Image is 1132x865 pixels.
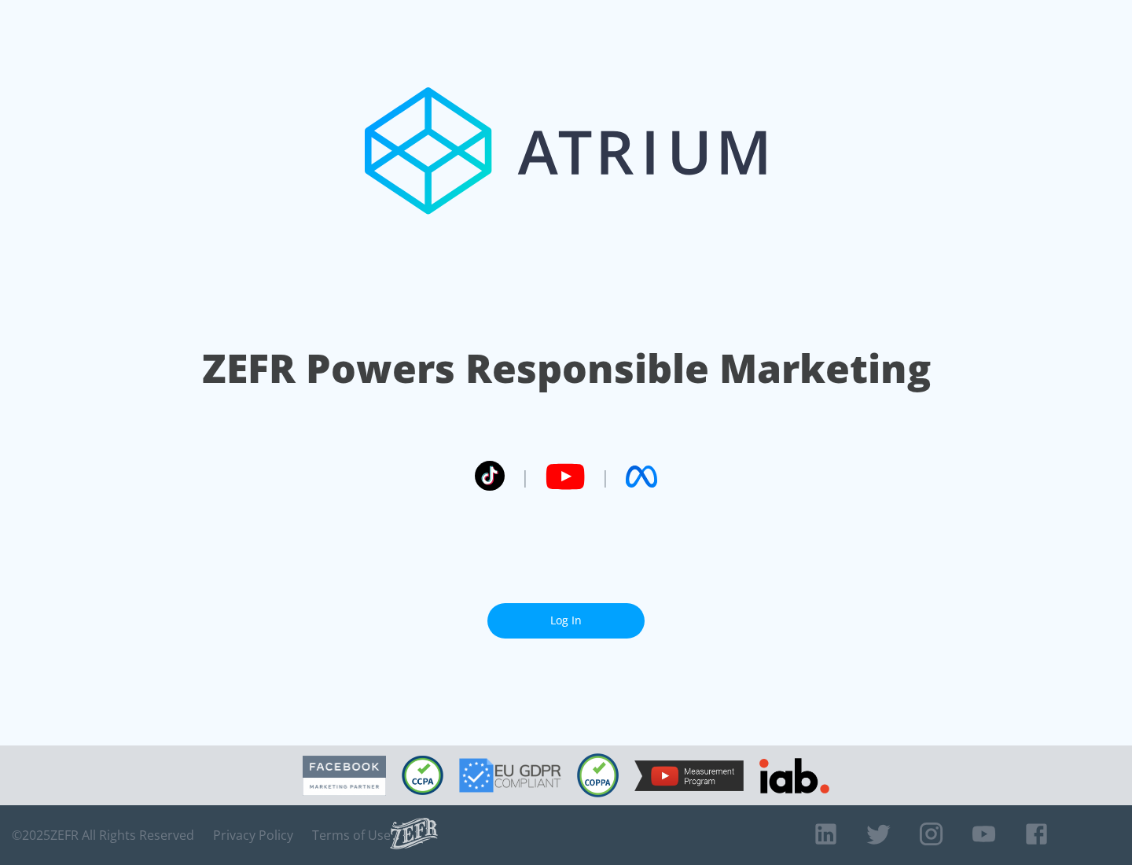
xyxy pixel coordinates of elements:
span: © 2025 ZEFR All Rights Reserved [12,827,194,843]
a: Terms of Use [312,827,391,843]
img: IAB [759,758,829,793]
h1: ZEFR Powers Responsible Marketing [202,341,931,396]
img: Facebook Marketing Partner [303,756,386,796]
span: | [601,465,610,488]
a: Privacy Policy [213,827,293,843]
img: YouTube Measurement Program [634,760,744,791]
img: COPPA Compliant [577,753,619,797]
span: | [520,465,530,488]
a: Log In [487,603,645,639]
img: GDPR Compliant [459,758,561,793]
img: CCPA Compliant [402,756,443,795]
